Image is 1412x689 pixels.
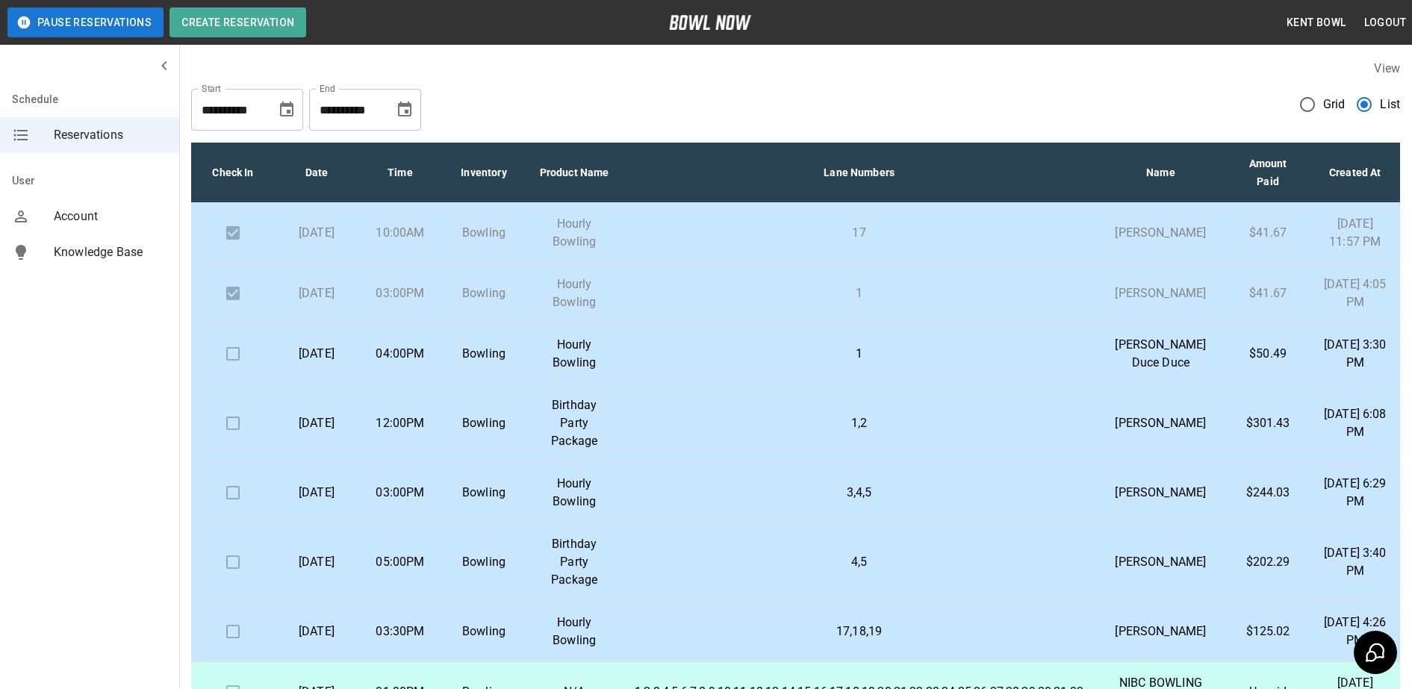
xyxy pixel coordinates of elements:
label: View [1374,61,1400,75]
p: [DATE] 3:30 PM [1322,336,1388,372]
p: [PERSON_NAME] [1107,414,1214,432]
span: List [1380,96,1400,113]
button: Pause Reservations [7,7,164,37]
p: [PERSON_NAME] [1107,553,1214,571]
p: 1,2 [635,414,1083,432]
p: [DATE] [287,414,346,432]
p: 10:00AM [370,224,430,242]
p: $125.02 [1238,623,1299,640]
p: [DATE] 3:40 PM [1322,544,1388,580]
p: Hourly Bowling [538,475,611,511]
p: $50.49 [1238,345,1299,363]
th: Inventory [442,143,526,203]
p: [PERSON_NAME] [1107,284,1214,302]
button: Create Reservation [169,7,306,37]
p: Bowling [454,345,514,363]
p: 4,5 [635,553,1083,571]
p: 03:30PM [370,623,430,640]
p: 05:00PM [370,553,430,571]
p: Bowling [454,484,514,502]
p: $202.29 [1238,553,1299,571]
p: $301.43 [1238,414,1299,432]
p: 04:00PM [370,345,430,363]
p: 17,18,19 [635,623,1083,640]
p: Birthday Party Package [538,535,611,589]
th: Product Name [526,143,623,203]
p: [PERSON_NAME] [1107,484,1214,502]
span: Knowledge Base [54,243,167,261]
button: Kent Bowl [1281,9,1352,37]
p: Birthday Party Package [538,396,611,450]
p: [PERSON_NAME] [1107,623,1214,640]
p: [PERSON_NAME] Duce Duce [1107,336,1214,372]
p: $41.67 [1238,224,1299,242]
button: Choose date, selected date is Nov 11, 2025 [390,95,420,125]
button: Choose date, selected date is Oct 11, 2025 [272,95,302,125]
span: Grid [1323,96,1346,113]
p: [PERSON_NAME] [1107,224,1214,242]
p: Bowling [454,284,514,302]
p: [DATE] [287,623,346,640]
th: Created At [1310,143,1400,203]
p: [DATE] 11:57 PM [1322,215,1388,251]
p: Bowling [454,414,514,432]
img: logo [669,15,751,30]
p: Bowling [454,553,514,571]
p: 17 [635,224,1083,242]
p: Hourly Bowling [538,215,611,251]
p: [DATE] [287,553,346,571]
p: [DATE] [287,224,346,242]
p: [DATE] 6:29 PM [1322,475,1388,511]
p: Bowling [454,623,514,640]
p: 03:00PM [370,484,430,502]
p: [DATE] [287,484,346,502]
p: 03:00PM [370,284,430,302]
p: Hourly Bowling [538,275,611,311]
p: Bowling [454,224,514,242]
p: 1 [635,345,1083,363]
p: [DATE] 4:05 PM [1322,275,1388,311]
button: Logout [1358,9,1412,37]
p: 12:00PM [370,414,430,432]
p: Hourly Bowling [538,336,611,372]
th: Check In [191,143,275,203]
span: Reservations [54,126,167,144]
th: Amount Paid [1226,143,1310,203]
p: [DATE] [287,284,346,302]
p: [DATE] 6:08 PM [1322,405,1388,441]
p: Hourly Bowling [538,614,611,649]
th: Lane Numbers [623,143,1095,203]
span: Account [54,208,167,225]
p: [DATE] 4:26 PM [1322,614,1388,649]
p: 1 [635,284,1083,302]
p: [DATE] [287,345,346,363]
th: Time [358,143,442,203]
p: 3,4,5 [635,484,1083,502]
th: Name [1095,143,1226,203]
th: Date [275,143,358,203]
p: $41.67 [1238,284,1299,302]
p: $244.03 [1238,484,1299,502]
